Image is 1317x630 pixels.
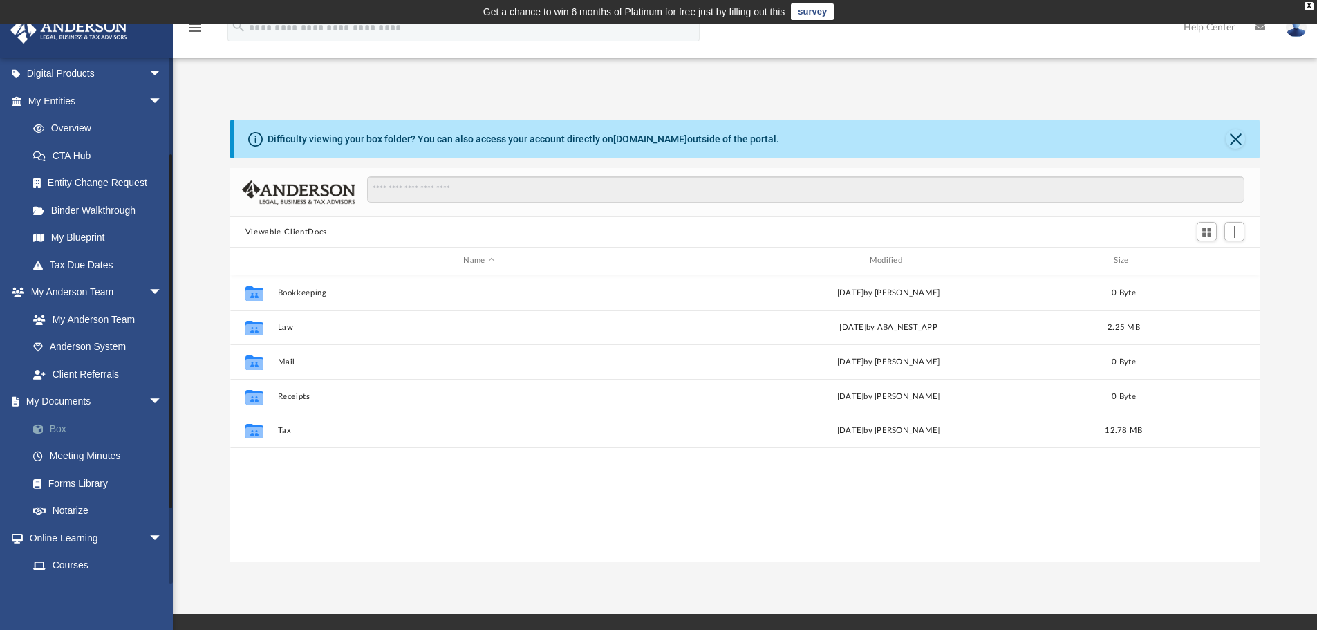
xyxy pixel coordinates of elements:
[277,254,680,267] div: Name
[277,288,680,297] button: Bookkeeping
[149,524,176,553] span: arrow_drop_down
[1224,222,1245,241] button: Add
[686,390,1090,402] div: [DATE] by [PERSON_NAME]
[10,60,183,88] a: Digital Productsarrow_drop_down
[19,360,176,388] a: Client Referrals
[1157,254,1254,267] div: id
[149,388,176,416] span: arrow_drop_down
[277,323,680,332] button: Law
[686,425,1090,437] div: [DATE] by [PERSON_NAME]
[10,524,176,552] a: Online Learningarrow_drop_down
[1286,17,1307,37] img: User Pic
[1108,323,1140,331] span: 2.25 MB
[367,176,1244,203] input: Search files and folders
[483,3,785,20] div: Get a chance to win 6 months of Platinum for free just by filling out this
[19,224,176,252] a: My Blueprint
[149,279,176,307] span: arrow_drop_down
[686,321,1090,333] div: [DATE] by ABA_NEST_APP
[245,226,327,239] button: Viewable-ClientDocs
[686,286,1090,299] div: [DATE] by [PERSON_NAME]
[277,392,680,401] button: Receipts
[19,115,183,142] a: Overview
[19,333,176,361] a: Anderson System
[19,470,176,497] a: Forms Library
[10,87,183,115] a: My Entitiesarrow_drop_down
[791,3,834,20] a: survey
[613,133,687,145] a: [DOMAIN_NAME]
[277,426,680,435] button: Tax
[1096,254,1151,267] div: Size
[19,196,183,224] a: Binder Walkthrough
[686,355,1090,368] div: [DATE] by [PERSON_NAME]
[19,169,183,197] a: Entity Change Request
[686,254,1090,267] div: Modified
[19,497,183,525] a: Notarize
[231,19,246,34] i: search
[19,142,183,169] a: CTA Hub
[1112,288,1136,296] span: 0 Byte
[187,26,203,36] a: menu
[236,254,271,267] div: id
[19,443,183,470] a: Meeting Minutes
[1112,392,1136,400] span: 0 Byte
[149,60,176,89] span: arrow_drop_down
[149,87,176,115] span: arrow_drop_down
[19,552,176,580] a: Courses
[1305,2,1314,10] div: close
[19,415,183,443] a: Box
[19,251,183,279] a: Tax Due Dates
[1105,427,1142,434] span: 12.78 MB
[19,306,169,333] a: My Anderson Team
[10,279,176,306] a: My Anderson Teamarrow_drop_down
[187,19,203,36] i: menu
[1112,358,1136,365] span: 0 Byte
[268,132,779,147] div: Difficulty viewing your box folder? You can also access your account directly on outside of the p...
[277,358,680,367] button: Mail
[1197,222,1217,241] button: Switch to Grid View
[19,579,169,606] a: Video Training
[1226,129,1245,149] button: Close
[6,17,131,44] img: Anderson Advisors Platinum Portal
[10,388,183,416] a: My Documentsarrow_drop_down
[230,275,1260,562] div: grid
